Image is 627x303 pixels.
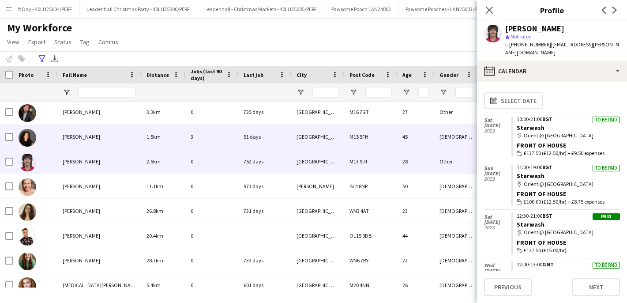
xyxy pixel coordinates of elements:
div: Other [434,100,478,124]
div: 26 [397,273,434,297]
span: Tag [80,38,90,46]
div: 0 [185,223,238,248]
div: [DEMOGRAPHIC_DATA] [434,223,478,248]
input: Gender Filter Input [455,87,473,98]
div: 601 days [238,273,291,297]
img: Molly Diamond [19,203,36,221]
div: 45 [397,125,434,149]
span: Age [402,72,412,78]
div: 51 days [238,125,291,149]
span: 20.4km [146,232,163,239]
button: Leadenhall - Christmas Markets - 40LH25005/PERF [197,0,324,18]
span: 2023 [484,176,511,182]
button: Next [572,278,620,296]
span: 2.5km [146,158,161,165]
div: WN6 7BY [344,248,397,273]
span: £127.50 (£15.00/hr) [524,246,567,254]
span: GMT [542,261,554,268]
span: 2023 [484,128,511,133]
div: [GEOGRAPHIC_DATA] [291,100,344,124]
span: Distance [146,72,169,78]
h3: Profile [477,4,627,16]
a: Tag [77,36,93,48]
div: 0 [185,149,238,174]
button: Open Filter Menu [63,88,71,96]
div: [DEMOGRAPHIC_DATA] [434,248,478,273]
span: 5.4km [146,282,161,288]
a: Starwash [517,124,544,132]
div: WN3 4AT [344,199,397,223]
span: Wed [484,263,511,268]
a: Export [25,36,49,48]
span: Status [54,38,71,46]
div: 0 [185,199,238,223]
span: 3.3km [146,109,161,115]
div: M16 7GT [344,100,397,124]
div: To be paid [593,117,620,123]
span: [PERSON_NAME] [63,158,100,165]
button: Open Filter Menu [402,88,410,96]
span: [PERSON_NAME] [63,257,100,264]
div: Orient @ [GEOGRAPHIC_DATA] [517,180,620,188]
span: t. [PHONE_NUMBER] [505,41,551,48]
div: [DEMOGRAPHIC_DATA] [434,174,478,198]
div: [PERSON_NAME] [291,174,344,198]
div: Front of House [517,141,620,149]
div: OL15 9DB [344,223,397,248]
a: Conditional incentive TRA22001 [517,269,608,277]
div: Other [434,149,478,174]
div: [GEOGRAPHIC_DATA] [291,199,344,223]
div: Front of House [517,190,620,198]
span: BST [542,116,552,122]
img: Nathan Morris [19,228,36,246]
span: | [EMAIL_ADDRESS][PERSON_NAME][DOMAIN_NAME] [505,41,619,56]
div: Orient @ [GEOGRAPHIC_DATA] [517,228,620,236]
div: 0 [185,273,238,297]
span: Full Name [63,72,87,78]
button: Leadenhall Christmas Party - 40LH25006/PERF [79,0,197,18]
span: [DATE] [484,123,511,128]
span: Comms [98,38,118,46]
span: 2023 [484,225,511,230]
span: City [297,72,307,78]
div: 973 days [238,174,291,198]
span: Jobs (last 90 days) [191,68,222,81]
span: BST [542,212,552,219]
div: 735 days [238,100,291,124]
div: Calendar [477,61,627,82]
input: Full Name Filter Input [79,87,136,98]
span: 28.7km [146,257,163,264]
div: M15 5FH [344,125,397,149]
div: [GEOGRAPHIC_DATA] [291,223,344,248]
div: [GEOGRAPHIC_DATA] [291,273,344,297]
span: 1.5km [146,133,161,140]
span: Export [28,38,45,46]
div: 23 [397,199,434,223]
div: M13 9JT [344,149,397,174]
button: Open Filter Menu [297,88,304,96]
div: M20 4NN [344,273,397,297]
div: [DEMOGRAPHIC_DATA] [434,199,478,223]
span: £100.00 (£12.50/hr) + £8.75 expenses [524,198,604,206]
div: 10:00-21:00 [517,117,620,122]
span: [PERSON_NAME] [63,232,100,239]
span: Last job [244,72,263,78]
button: Previous [484,278,532,296]
span: Not rated [511,33,532,40]
input: Age Filter Input [418,87,429,98]
div: Orient @ [GEOGRAPHIC_DATA] [517,132,620,140]
span: BST [542,164,552,170]
span: [MEDICAL_DATA][PERSON_NAME] [63,282,139,288]
span: [PERSON_NAME] [63,133,100,140]
span: Photo [19,72,34,78]
div: 733 days [238,248,291,273]
img: Lil Bovill [19,104,36,122]
div: 27 [397,100,434,124]
span: [PERSON_NAME] [63,109,100,115]
div: 0 [185,174,238,198]
button: Open Filter Menu [439,88,447,96]
button: Pawsome Pooches - LAN25003/PERF [398,0,492,18]
span: Sun [484,166,511,171]
div: 731 days [238,199,291,223]
div: 3 [185,125,238,149]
